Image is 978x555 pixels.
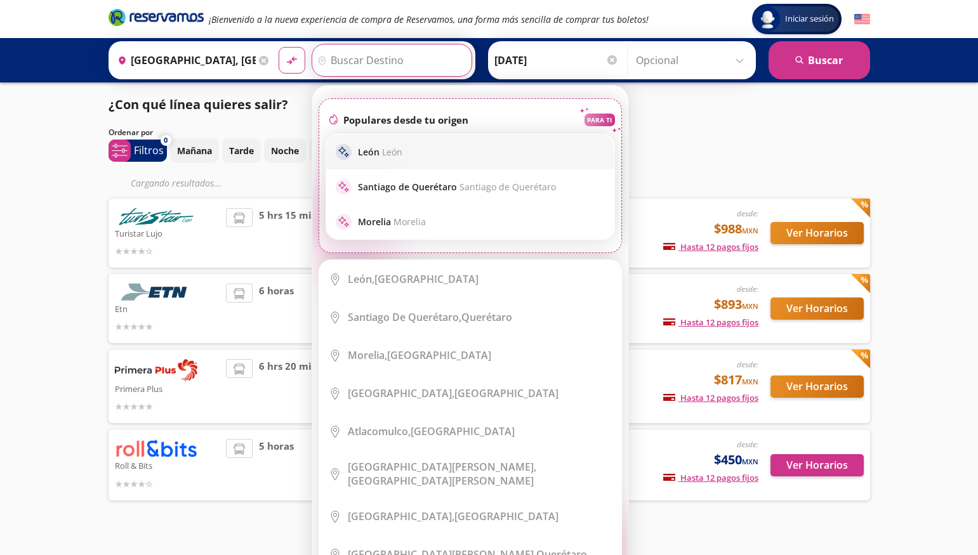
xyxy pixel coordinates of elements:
span: $988 [714,219,758,238]
small: MXN [742,226,758,235]
button: English [854,11,870,27]
div: [GEOGRAPHIC_DATA] [348,348,491,362]
span: Iniciar sesión [780,13,839,25]
p: PARA TI [587,115,612,124]
span: Hasta 12 pagos fijos [663,392,758,403]
b: Atlacomulco, [348,424,411,438]
button: Buscar [769,41,870,79]
em: desde: [737,284,758,294]
button: Tarde [222,138,261,163]
button: Ver Horarios [770,222,864,244]
em: Cargando resultados ... [131,177,221,189]
em: desde: [737,208,758,219]
button: Noche [264,138,306,163]
small: MXN [742,457,758,466]
span: 6 horas [259,284,294,334]
span: $893 [714,295,758,314]
span: 0 [164,135,168,146]
b: León, [348,272,374,286]
small: MXN [742,301,758,311]
div: [GEOGRAPHIC_DATA] [348,272,479,286]
b: [GEOGRAPHIC_DATA], [348,509,454,523]
img: Etn [115,284,197,301]
p: Santiago de Querétaro [358,181,556,193]
span: 5 hrs 15 mins [259,208,322,258]
input: Opcional [636,44,750,76]
div: [GEOGRAPHIC_DATA][PERSON_NAME] [348,460,612,488]
i: Brand Logo [109,8,204,27]
p: Tarde [229,144,254,157]
span: Hasta 12 pagos fijos [663,317,758,328]
p: Primera Plus [115,381,220,396]
span: Hasta 12 pagos fijos [663,241,758,252]
button: Ver Horarios [770,375,864,398]
p: Turistar Lujo [115,225,220,240]
p: Populares desde tu origen [343,114,468,126]
input: Elegir Fecha [494,44,619,76]
em: desde: [737,439,758,450]
div: [GEOGRAPHIC_DATA] [348,509,558,523]
p: ¿Con qué línea quieres salir? [109,95,288,114]
p: Roll & Bits [115,457,220,473]
button: Ver Horarios [770,454,864,476]
p: Mañana [177,144,212,157]
span: Santiago de Querétaro [459,181,556,193]
span: 6 hrs 20 mins [259,359,322,414]
b: Morelia, [348,348,387,362]
span: León [382,146,402,158]
span: 5 horas [259,439,294,490]
button: 0Filtros [109,140,167,162]
small: MXN [742,377,758,386]
span: $817 [714,370,758,389]
div: Querétaro [348,310,512,324]
img: Primera Plus [115,359,197,381]
b: Santiago de Querétaro, [348,310,461,324]
div: [GEOGRAPHIC_DATA] [348,424,515,438]
button: Mañana [170,138,219,163]
p: Morelia [358,216,426,228]
em: desde: [737,359,758,370]
b: [GEOGRAPHIC_DATA][PERSON_NAME], [348,460,536,474]
a: Brand Logo [109,8,204,30]
span: $450 [714,450,758,469]
input: Buscar Destino [312,44,468,76]
button: Madrugada [309,138,373,163]
p: León [358,146,402,158]
p: Etn [115,301,220,316]
button: Ver Horarios [770,297,864,320]
p: Noche [271,144,299,157]
em: ¡Bienvenido a la nueva experiencia de compra de Reservamos, una forma más sencilla de comprar tus... [209,13,649,25]
input: Buscar Origen [112,44,256,76]
span: Hasta 12 pagos fijos [663,472,758,483]
img: Turistar Lujo [115,208,197,225]
p: Filtros [134,143,164,158]
span: Morelia [393,216,426,228]
b: [GEOGRAPHIC_DATA], [348,386,454,400]
p: Ordenar por [109,127,153,138]
img: Roll & Bits [115,439,197,457]
div: [GEOGRAPHIC_DATA] [348,386,558,400]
